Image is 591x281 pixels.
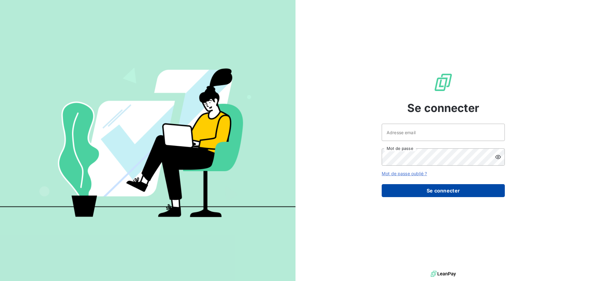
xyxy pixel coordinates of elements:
[382,124,505,141] input: placeholder
[433,72,453,92] img: Logo LeanPay
[382,184,505,197] button: Se connecter
[431,269,456,279] img: logo
[382,171,427,176] a: Mot de passe oublié ?
[407,100,479,116] span: Se connecter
